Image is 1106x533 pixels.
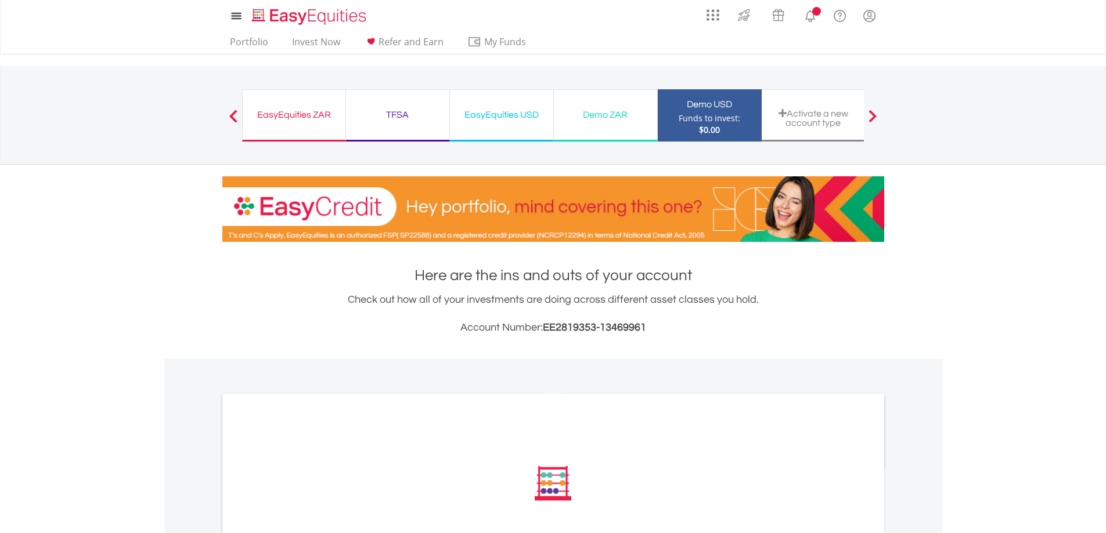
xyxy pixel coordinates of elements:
[467,34,543,49] span: My Funds
[287,36,345,54] a: Invest Now
[699,3,727,21] a: AppsGrid
[795,3,825,26] a: Notifications
[665,96,755,113] div: Demo USD
[379,35,444,48] span: Refer and Earn
[543,322,646,333] span: EE2819353-13469961
[359,36,448,54] a: Refer and Earn
[247,3,371,26] a: Home page
[707,9,719,21] img: grid-menu-icon.svg
[679,113,740,124] div: Funds to invest:
[250,7,371,26] img: EasyEquities_Logo.png
[225,36,273,54] a: Portfolio
[769,6,788,24] img: vouchers-v2.svg
[222,320,884,336] h3: Account Number:
[353,107,442,123] div: TFSA
[769,108,858,128] div: Activate a new account type
[250,107,338,123] div: EasyEquities ZAR
[825,3,855,26] a: FAQ's and Support
[457,107,546,123] div: EasyEquities USD
[222,176,884,242] img: EasyCredit Promotion Banner
[855,3,884,28] a: My Profile
[222,265,884,286] h1: Here are the ins and outs of your account
[561,107,650,123] div: Demo ZAR
[761,3,795,24] a: Vouchers
[222,292,884,336] div: Check out how all of your investments are doing across different asset classes you hold.
[734,6,754,24] img: thrive-v2.svg
[699,124,720,135] span: $0.00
